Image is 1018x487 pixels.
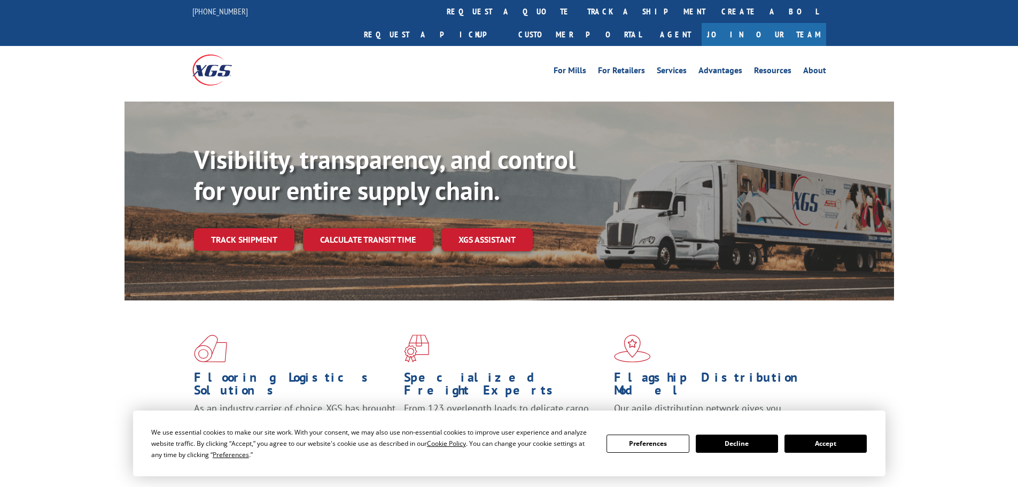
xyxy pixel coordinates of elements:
[510,23,649,46] a: Customer Portal
[598,66,645,78] a: For Retailers
[356,23,510,46] a: Request a pickup
[607,435,689,453] button: Preferences
[194,371,396,402] h1: Flooring Logistics Solutions
[784,435,867,453] button: Accept
[614,371,816,402] h1: Flagship Distribution Model
[133,411,885,476] div: Cookie Consent Prompt
[614,402,811,427] span: Our agile distribution network gives you nationwide inventory management on demand.
[192,6,248,17] a: [PHONE_NUMBER]
[194,228,294,251] a: Track shipment
[441,228,533,251] a: XGS ASSISTANT
[803,66,826,78] a: About
[194,402,395,440] span: As an industry carrier of choice, XGS has brought innovation and dedication to flooring logistics...
[696,435,778,453] button: Decline
[754,66,791,78] a: Resources
[614,335,651,362] img: xgs-icon-flagship-distribution-model-red
[404,371,606,402] h1: Specialized Freight Experts
[657,66,687,78] a: Services
[427,439,466,448] span: Cookie Policy
[303,228,433,251] a: Calculate transit time
[554,66,586,78] a: For Mills
[404,335,429,362] img: xgs-icon-focused-on-flooring-red
[194,335,227,362] img: xgs-icon-total-supply-chain-intelligence-red
[702,23,826,46] a: Join Our Team
[194,143,576,207] b: Visibility, transparency, and control for your entire supply chain.
[151,427,594,460] div: We use essential cookies to make our site work. With your consent, we may also use non-essential ...
[404,402,606,450] p: From 123 overlength loads to delicate cargo, our experienced staff knows the best way to move you...
[698,66,742,78] a: Advantages
[649,23,702,46] a: Agent
[213,450,249,459] span: Preferences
